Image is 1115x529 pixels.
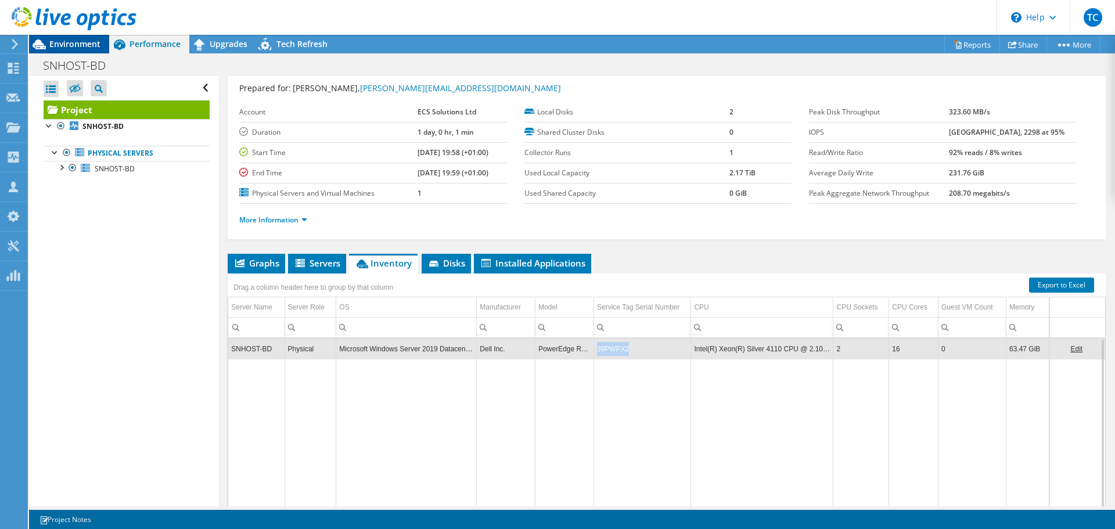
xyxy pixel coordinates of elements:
[44,146,210,161] a: Physical Servers
[938,317,1006,337] td: Column Guest VM Count, Filter cell
[809,188,948,199] label: Peak Aggregate Network Throughput
[239,147,418,159] label: Start Time
[228,274,1106,520] div: Data grid
[691,317,833,337] td: Column CPU, Filter cell
[938,297,1006,318] td: Guest VM Count Column
[82,121,124,131] b: SNHOST-BD
[360,82,561,93] a: [PERSON_NAME][EMAIL_ADDRESS][DOMAIN_NAME]
[949,147,1022,157] b: 92% reads / 8% writes
[336,317,477,337] td: Column OS, Filter cell
[729,107,733,117] b: 2
[285,297,336,318] td: Server Role Column
[336,297,477,318] td: OS Column
[889,339,938,359] td: Column CPU Cores, Value 16
[1046,35,1100,53] a: More
[729,168,756,178] b: 2.17 TiB
[941,300,993,314] div: Guest VM Count
[418,107,476,117] b: ECS Solutions Ltd
[1029,278,1094,293] a: Export to Excel
[293,82,561,93] span: [PERSON_NAME],
[729,147,733,157] b: 1
[938,339,1006,359] td: Column Guest VM Count, Value 0
[535,339,594,359] td: Column Model, Value PowerEdge R440
[44,161,210,176] a: SNHOST-BD
[44,100,210,119] a: Project
[949,127,1064,137] b: [GEOGRAPHIC_DATA], 2298 at 95%
[95,164,135,174] span: SNHOST-BD
[1070,345,1082,353] a: Edit
[288,342,333,356] div: Physical
[231,279,396,296] div: Drag a column header here to group by that column
[809,167,948,179] label: Average Daily Write
[239,215,307,225] a: More Information
[130,38,181,49] span: Performance
[809,106,948,118] label: Peak Disk Throughput
[1006,339,1049,359] td: Column Memory, Value 63.47 GiB
[294,257,340,269] span: Servers
[949,107,990,117] b: 323.60 MB/s
[597,300,680,314] div: Service Tag Serial Number
[228,317,285,337] td: Column Server Name, Filter cell
[524,127,729,138] label: Shared Cluster Disks
[210,38,247,49] span: Upgrades
[1009,300,1034,314] div: Memory
[524,188,729,199] label: Used Shared Capacity
[944,35,1000,53] a: Reports
[477,297,535,318] td: Manufacturer Column
[833,317,889,337] td: Column CPU Sockets, Filter cell
[477,339,535,359] td: Column Manufacturer, Value Dell Inc.
[288,300,325,314] div: Server Role
[594,317,691,337] td: Column Service Tag Serial Number, Filter cell
[729,188,747,198] b: 0 GiB
[49,38,100,49] span: Environment
[535,317,594,337] td: Column Model, Filter cell
[239,188,418,199] label: Physical Servers and Virtual Machines
[1011,12,1022,23] svg: \n
[239,167,418,179] label: End Time
[1006,317,1049,337] td: Column Memory, Filter cell
[418,168,488,178] b: [DATE] 19:59 (+01:00)
[691,297,833,318] td: CPU Column
[228,339,285,359] td: Column Server Name, Value SNHOST-BD
[239,106,418,118] label: Account
[285,317,336,337] td: Column Server Role, Filter cell
[418,147,488,157] b: [DATE] 19:58 (+01:00)
[809,147,948,159] label: Read/Write Ratio
[594,339,691,359] td: Column Service Tag Serial Number, Value 39PWPX2
[480,257,585,269] span: Installed Applications
[999,35,1047,53] a: Share
[285,339,336,359] td: Column Server Role, Value Physical
[228,297,285,318] td: Server Name Column
[833,339,889,359] td: Column CPU Sockets, Value 2
[355,257,412,269] span: Inventory
[38,59,124,72] h1: SNHOST-BD
[239,82,291,93] label: Prepared for:
[809,127,948,138] label: IOPS
[44,119,210,134] a: SNHOST-BD
[889,317,938,337] td: Column CPU Cores, Filter cell
[836,300,877,314] div: CPU Sockets
[339,300,349,314] div: OS
[524,106,729,118] label: Local Disks
[477,317,535,337] td: Column Manufacturer, Filter cell
[524,147,729,159] label: Collector Runs
[276,38,328,49] span: Tech Refresh
[729,127,733,137] b: 0
[480,300,521,314] div: Manufacturer
[1084,8,1102,27] span: TC
[949,168,984,178] b: 231.76 GiB
[594,297,691,318] td: Service Tag Serial Number Column
[418,127,474,137] b: 1 day, 0 hr, 1 min
[31,512,99,527] a: Project Notes
[949,188,1010,198] b: 208.70 megabits/s
[427,257,465,269] span: Disks
[892,300,927,314] div: CPU Cores
[239,127,418,138] label: Duration
[1006,297,1049,318] td: Memory Column
[418,188,422,198] b: 1
[694,300,708,314] div: CPU
[889,297,938,318] td: CPU Cores Column
[524,167,729,179] label: Used Local Capacity
[231,300,272,314] div: Server Name
[691,339,833,359] td: Column CPU, Value Intel(R) Xeon(R) Silver 4110 CPU @ 2.10GHz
